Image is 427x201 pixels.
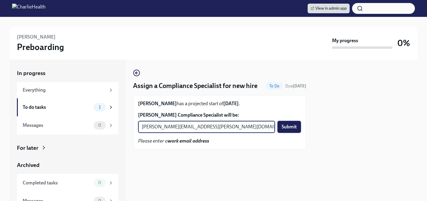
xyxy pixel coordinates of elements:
strong: work email address [168,138,209,144]
a: Messages0 [17,116,118,134]
a: In progress [17,69,118,77]
button: Submit [277,121,301,133]
strong: [DATE] [293,83,306,89]
span: To Do [266,84,283,88]
span: Due [285,83,306,89]
a: To do tasks1 [17,98,118,116]
div: Everything [23,87,106,93]
span: Submit [282,124,297,130]
div: To do tasks [23,104,91,111]
div: Messages [23,122,91,129]
span: September 16th, 2025 09:00 [285,83,306,89]
h6: [PERSON_NAME] [17,34,56,40]
div: For later [17,144,38,152]
input: Enter their work email address [138,121,275,133]
div: Completed tasks [23,180,91,186]
h4: Assign a Compliance Specialist for new hire [133,81,257,90]
h3: 0% [397,38,410,49]
h3: Preboarding [17,42,64,52]
img: CharlieHealth [12,4,46,13]
strong: [DATE] [223,101,239,106]
strong: My progress [332,37,358,44]
a: Completed tasks0 [17,174,118,192]
a: Everything [17,82,118,98]
a: View in admin app [308,4,350,13]
label: [PERSON_NAME] Compliance Specialist will be: [138,112,301,118]
span: 0 [95,181,105,185]
span: 0 [95,123,105,127]
p: has a projected start of . [138,100,301,107]
span: View in admin app [311,5,347,11]
strong: [PERSON_NAME] [138,101,177,106]
em: Please enter a [138,138,209,144]
a: For later [17,144,118,152]
a: Archived [17,161,118,169]
span: 1 [95,105,104,109]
